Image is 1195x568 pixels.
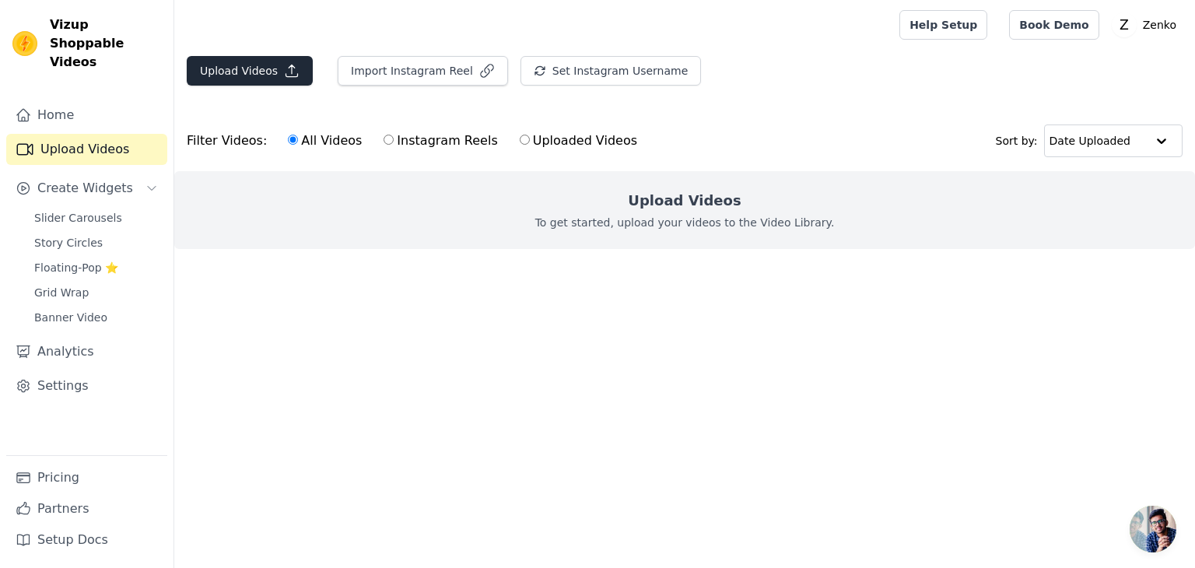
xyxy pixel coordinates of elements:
a: Upload Videos [6,134,167,165]
input: All Videos [288,135,298,145]
a: Partners [6,493,167,524]
a: Pricing [6,462,167,493]
text: Z [1120,17,1129,33]
span: Grid Wrap [34,285,89,300]
label: Instagram Reels [383,131,498,151]
div: Sort by: [996,124,1183,157]
span: Story Circles [34,235,103,251]
a: Analytics [6,336,167,367]
a: Settings [6,370,167,401]
img: Vizup [12,31,37,56]
button: Z Zenko [1112,11,1183,39]
button: Create Widgets [6,173,167,204]
button: Upload Videos [187,56,313,86]
button: Set Instagram Username [520,56,701,86]
span: Banner Video [34,310,107,325]
span: Floating-Pop ⭐ [34,260,118,275]
button: Import Instagram Reel [338,56,508,86]
a: Home [6,100,167,131]
input: Instagram Reels [384,135,394,145]
p: Zenko [1137,11,1183,39]
a: Help Setup [899,10,987,40]
label: All Videos [287,131,363,151]
a: Grid Wrap [25,282,167,303]
p: To get started, upload your videos to the Video Library. [535,215,835,230]
span: Create Widgets [37,179,133,198]
a: Book Demo [1009,10,1099,40]
a: Story Circles [25,232,167,254]
span: Slider Carousels [34,210,122,226]
span: Vizup Shoppable Videos [50,16,161,72]
a: Setup Docs [6,524,167,556]
div: Filter Videos: [187,123,646,159]
label: Uploaded Videos [519,131,638,151]
a: Floating-Pop ⭐ [25,257,167,279]
a: Banner Video [25,307,167,328]
h2: Upload Videos [628,190,741,212]
a: Chat abierto [1130,506,1176,552]
a: Slider Carousels [25,207,167,229]
input: Uploaded Videos [520,135,530,145]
